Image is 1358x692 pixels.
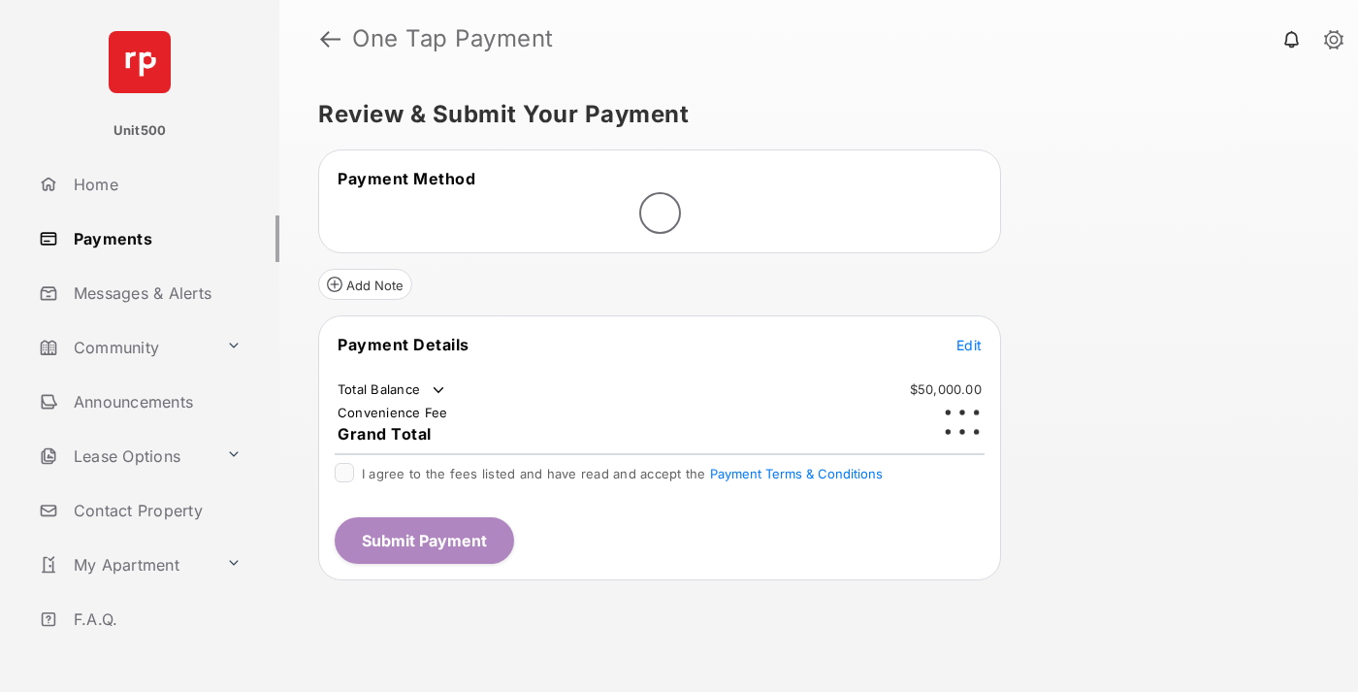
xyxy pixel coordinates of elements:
[113,121,167,141] p: Unit500
[318,269,412,300] button: Add Note
[318,103,1304,126] h5: Review & Submit Your Payment
[337,380,448,400] td: Total Balance
[338,424,432,444] span: Grand Total
[338,335,469,354] span: Payment Details
[31,487,279,534] a: Contact Property
[31,596,279,643] a: F.A.Q.
[337,404,449,421] td: Convenience Fee
[31,215,279,262] a: Payments
[956,335,982,354] button: Edit
[109,31,171,93] img: svg+xml;base64,PHN2ZyB4bWxucz0iaHR0cDovL3d3dy53My5vcmcvMjAwMC9zdmciIHdpZHRoPSI2NCIgaGVpZ2h0PSI2NC...
[31,161,279,208] a: Home
[956,337,982,353] span: Edit
[31,270,279,316] a: Messages & Alerts
[31,324,218,371] a: Community
[909,380,983,398] td: $50,000.00
[31,433,218,479] a: Lease Options
[335,517,514,564] button: Submit Payment
[362,466,883,481] span: I agree to the fees listed and have read and accept the
[338,169,475,188] span: Payment Method
[31,542,218,588] a: My Apartment
[31,379,279,425] a: Announcements
[352,27,554,50] strong: One Tap Payment
[710,466,883,481] button: I agree to the fees listed and have read and accept the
